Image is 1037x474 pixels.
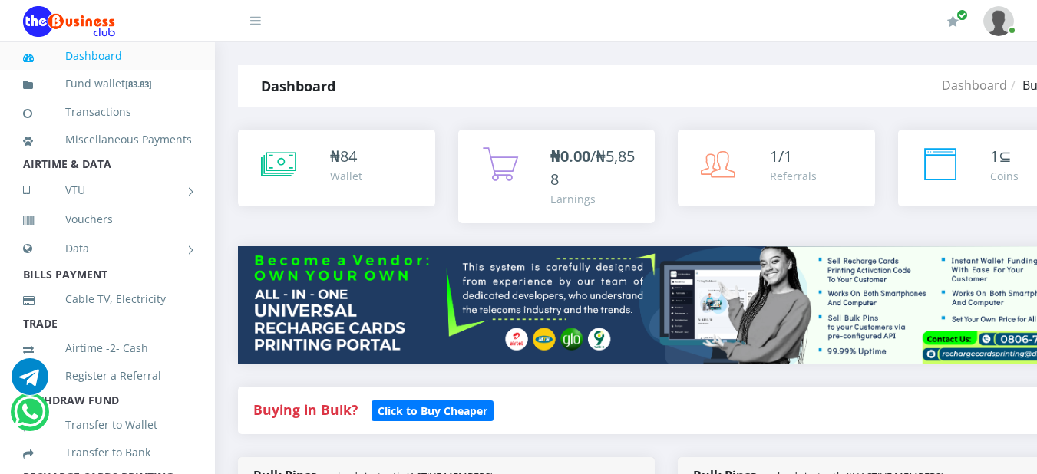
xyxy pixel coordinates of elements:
[678,130,875,206] a: 1/1 Referrals
[23,331,192,366] a: Airtime -2- Cash
[942,77,1007,94] a: Dashboard
[253,400,358,419] strong: Buying in Bulk?
[23,407,192,443] a: Transfer to Wallet
[458,130,656,223] a: ₦0.00/₦5,858 Earnings
[23,202,192,237] a: Vouchers
[261,77,335,95] strong: Dashboard
[125,78,152,90] small: [ ]
[23,435,192,470] a: Transfer to Bank
[340,146,357,166] span: 84
[23,38,192,74] a: Dashboard
[23,358,192,393] a: Register a Referral
[23,171,192,209] a: VTU
[12,370,48,395] a: Chat for support
[770,146,792,166] span: 1/1
[983,6,1014,36] img: User
[372,400,494,419] a: Click to Buy Cheaper
[330,168,362,184] div: Wallet
[23,229,192,268] a: Data
[550,191,640,207] div: Earnings
[990,145,1019,168] div: ⊆
[23,94,192,130] a: Transactions
[770,168,817,184] div: Referrals
[990,168,1019,184] div: Coins
[23,6,115,37] img: Logo
[23,122,192,157] a: Miscellaneous Payments
[956,9,968,21] span: Renew/Upgrade Subscription
[330,145,362,168] div: ₦
[23,281,192,317] a: Cable TV, Electricity
[947,15,959,28] i: Renew/Upgrade Subscription
[550,146,590,166] b: ₦0.00
[23,66,192,102] a: Fund wallet[83.83]
[238,130,435,206] a: ₦84 Wallet
[990,146,999,166] span: 1
[14,405,45,430] a: Chat for support
[378,403,487,418] b: Click to Buy Cheaper
[128,78,149,90] b: 83.83
[550,146,635,189] span: /₦5,858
